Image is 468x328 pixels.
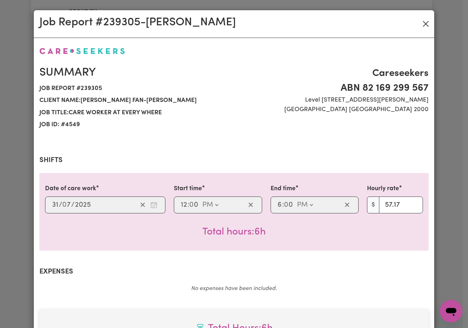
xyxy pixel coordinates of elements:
em: No expenses have been included. [191,286,277,291]
label: End time [271,184,296,193]
span: [GEOGRAPHIC_DATA] [GEOGRAPHIC_DATA] 2000 [238,105,429,114]
span: Job report # 239305 [39,83,230,95]
span: : [282,201,284,209]
span: Level [STREET_ADDRESS][PERSON_NAME] [238,96,429,105]
h2: Summary [39,66,230,79]
span: Job title: care worker at every where [39,107,230,119]
input: -- [277,200,282,210]
input: -- [190,200,199,210]
button: Enter the date of care work [148,200,159,210]
span: Job ID: # 4549 [39,119,230,131]
span: 0 [284,201,288,208]
img: Careseekers logo [39,48,125,54]
label: Date of care work [45,184,96,193]
span: $ [367,197,379,213]
span: / [59,201,62,209]
label: Hourly rate [367,184,399,193]
input: ---- [75,200,91,210]
input: -- [181,200,188,210]
iframe: Button to launch messaging window [440,300,462,322]
span: / [71,201,75,209]
label: Start time [174,184,202,193]
h2: Expenses [39,268,429,276]
span: Total hours worked: 6 hours [202,227,266,237]
input: -- [52,200,59,210]
span: Careseekers [238,66,429,81]
button: Clear date [137,200,148,210]
span: ABN 82 169 299 567 [238,81,429,96]
span: Client name: [PERSON_NAME] fan-[PERSON_NAME] [39,95,230,107]
h2: Job Report # 239305 - [PERSON_NAME] [39,16,236,29]
span: 0 [189,201,194,208]
span: 0 [62,201,67,208]
input: -- [63,200,71,210]
h2: Shifts [39,156,429,165]
button: Close [420,18,431,30]
span: : [188,201,189,209]
input: -- [284,200,293,210]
